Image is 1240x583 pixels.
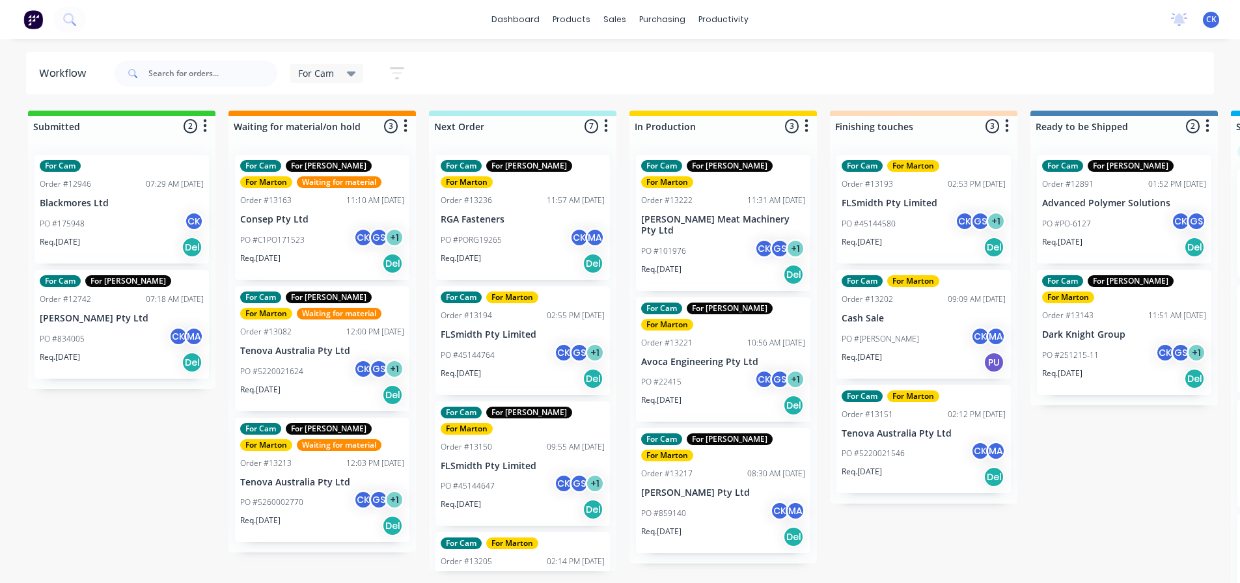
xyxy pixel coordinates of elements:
div: For Marton [240,176,292,188]
div: For Cam [641,303,682,314]
div: CK [955,211,974,231]
div: + 1 [385,490,404,509]
div: products [546,10,597,29]
div: CK [353,228,373,247]
div: Del [783,395,804,416]
div: MA [184,327,204,346]
div: For Cam [1042,160,1083,172]
p: PO #5220021624 [240,366,303,377]
div: 07:29 AM [DATE] [146,178,204,190]
div: For CamFor [PERSON_NAME]For MartonOrder #1315009:55 AM [DATE]FLSmidth Pty LimitedPO #45144647CKGS... [435,401,610,526]
div: PU [984,352,1004,373]
div: MA [585,228,605,247]
div: Order #12742 [40,293,91,305]
div: For [PERSON_NAME] [486,160,572,172]
div: Del [984,467,1004,487]
div: For CamFor [PERSON_NAME]For MartonOrder #1314311:51 AM [DATE]Dark Knight GroupPO #251215-11CKGS+1... [1037,270,1211,395]
div: 09:55 AM [DATE] [547,441,605,453]
div: For Cam [240,160,281,172]
img: Factory [23,10,43,29]
div: CK [570,228,589,247]
div: GS [1187,211,1206,231]
p: FLSmidth Pty Limited [441,329,605,340]
div: GS [570,343,589,362]
span: For Cam [298,66,334,80]
div: For [PERSON_NAME] [687,303,773,314]
div: Waiting for material [297,439,381,451]
div: sales [597,10,633,29]
p: Req. [DATE] [842,466,882,478]
p: Req. [DATE] [441,368,481,379]
div: For Marton [486,537,538,549]
p: FLSmidth Pty Limited [441,461,605,472]
div: GS [570,474,589,493]
div: CK [353,490,373,509]
p: PO #834005 [40,333,85,345]
div: For CamFor [PERSON_NAME]For MartonWaiting for materialOrder #1321312:03 PM [DATE]Tenova Australia... [235,418,409,543]
div: Del [783,264,804,285]
p: PO #5260002770 [240,496,303,508]
div: Del [583,499,603,520]
div: For Marton [641,319,693,331]
input: Search for orders... [148,61,277,87]
p: Req. [DATE] [1042,236,1082,248]
div: For CamFor [PERSON_NAME]For MartonWaiting for materialOrder #1308212:00 PM [DATE]Tenova Australia... [235,286,409,411]
p: Consep Pty Ltd [240,214,404,225]
div: For CamFor [PERSON_NAME]For MartonOrder #1323611:57 AM [DATE]RGA FastenersPO #PORG19265CKMAReq.[D... [435,155,610,280]
div: Del [382,385,403,405]
div: For Cam [1042,275,1083,287]
p: Cash Sale [842,313,1006,324]
div: For Marton [240,308,292,319]
div: For Cam [441,537,482,549]
div: 12:00 PM [DATE] [346,326,404,338]
div: For CamFor MartonOrder #1315102:12 PM [DATE]Tenova Australia Pty LtdPO #5220021546CKMAReq.[DATE]Del [836,385,1011,494]
div: For CamFor [PERSON_NAME]Order #1274207:18 AM [DATE][PERSON_NAME] Pty LtdPO #834005CKMAReq.[DATE]Del [34,270,209,379]
p: Req. [DATE] [240,515,281,526]
div: Order #13236 [441,195,492,206]
div: For [PERSON_NAME] [687,160,773,172]
div: For Marton [887,390,939,402]
p: Req. [DATE] [641,526,682,537]
p: Req. [DATE] [1042,368,1082,379]
div: GS [770,370,790,389]
div: CK [971,441,990,461]
div: 02:14 PM [DATE] [547,556,605,567]
div: For Marton [441,423,493,435]
div: For [PERSON_NAME] [486,407,572,418]
p: [PERSON_NAME] Meat Machinery Pty Ltd [641,214,805,236]
div: For CamOrder #1294607:29 AM [DATE]Blackmores LtdPO #175948CKReq.[DATE]Del [34,155,209,264]
div: CK [554,343,573,362]
div: For Cam [842,275,883,287]
div: Del [182,237,202,258]
p: PO #251215-11 [1042,349,1099,361]
p: Advanced Polymer Solutions [1042,198,1206,209]
div: For [PERSON_NAME] [1088,275,1174,287]
div: 02:55 PM [DATE] [547,310,605,321]
div: For CamFor MartonOrder #1320209:09 AM [DATE]Cash SalePO #[PERSON_NAME]CKMAReq.[DATE]PU [836,270,1011,379]
div: For Cam [441,407,482,418]
div: CK [554,474,573,493]
p: Dark Knight Group [1042,329,1206,340]
div: 07:18 AM [DATE] [146,293,204,305]
div: Order #13213 [240,457,292,469]
p: PO #C1PO171523 [240,234,305,246]
p: Req. [DATE] [240,252,281,264]
div: Waiting for material [297,176,381,188]
p: Req. [DATE] [842,351,882,363]
div: CK [754,370,774,389]
div: For Marton [441,176,493,188]
p: PO #101976 [641,245,686,257]
div: For Marton [486,291,538,303]
div: Del [984,237,1004,258]
div: Order #13221 [641,337,693,349]
div: CK [770,501,790,521]
div: 11:51 AM [DATE] [1148,310,1206,321]
p: PO #22415 [641,376,682,388]
div: For [PERSON_NAME] [687,433,773,445]
div: Order #13150 [441,441,492,453]
div: CK [353,359,373,379]
div: For Marton [887,160,939,172]
p: [PERSON_NAME] Pty Ltd [641,487,805,498]
div: For Marton [240,439,292,451]
div: CK [169,327,188,346]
